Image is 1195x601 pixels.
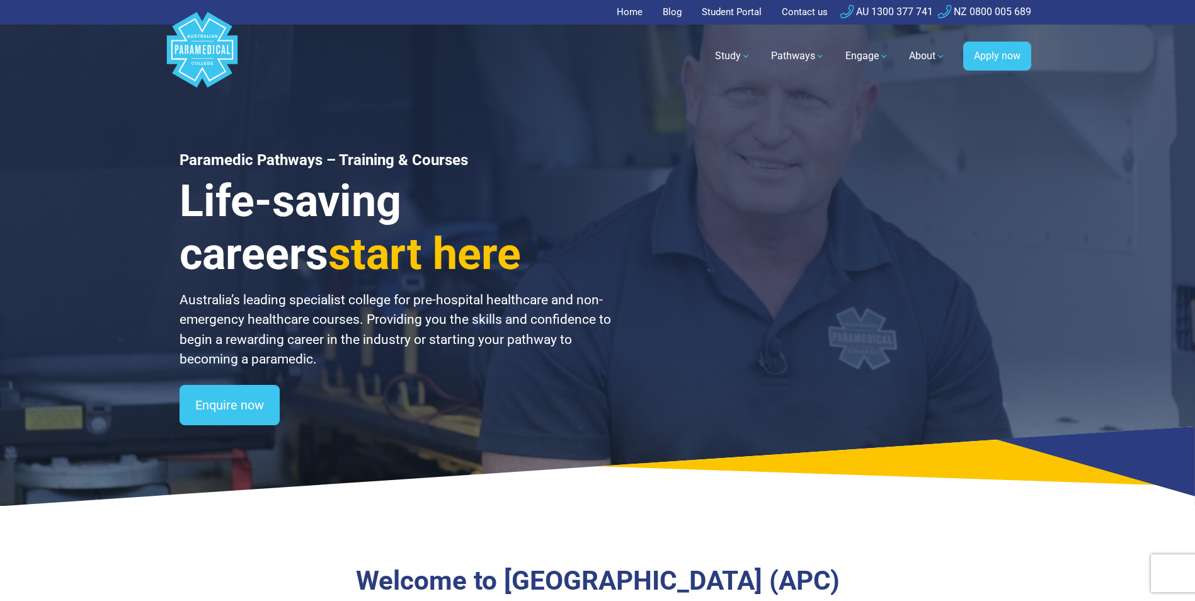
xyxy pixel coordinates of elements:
[838,38,896,74] a: Engage
[901,38,953,74] a: About
[180,385,280,425] a: Enquire now
[180,175,613,280] h3: Life-saving careers
[236,565,959,597] h3: Welcome to [GEOGRAPHIC_DATA] (APC)
[707,38,758,74] a: Study
[180,151,613,169] h1: Paramedic Pathways – Training & Courses
[840,6,933,18] a: AU 1300 377 741
[164,25,240,88] a: Australian Paramedical College
[763,38,833,74] a: Pathways
[963,42,1031,71] a: Apply now
[938,6,1031,18] a: NZ 0800 005 689
[328,228,521,280] span: start here
[180,290,613,370] p: Australia’s leading specialist college for pre-hospital healthcare and non-emergency healthcare c...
